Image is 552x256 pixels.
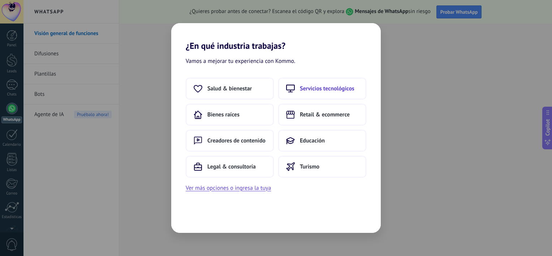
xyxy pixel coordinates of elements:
[207,163,256,170] span: Legal & consultoría
[300,137,325,144] span: Educación
[186,57,295,66] span: Vamos a mejorar tu experiencia con Kommo.
[186,183,271,193] button: Ver más opciones o ingresa la tuya
[278,104,366,125] button: Retail & ecommerce
[186,156,274,178] button: Legal & consultoría
[278,130,366,152] button: Educación
[300,111,350,118] span: Retail & ecommerce
[207,137,266,144] span: Creadores de contenido
[278,156,366,178] button: Turismo
[186,78,274,99] button: Salud & bienestar
[186,130,274,152] button: Creadores de contenido
[171,23,381,51] h2: ¿En qué industria trabajas?
[278,78,366,99] button: Servicios tecnológicos
[300,85,354,92] span: Servicios tecnológicos
[207,85,252,92] span: Salud & bienestar
[207,111,240,118] span: Bienes raíces
[186,104,274,125] button: Bienes raíces
[300,163,319,170] span: Turismo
